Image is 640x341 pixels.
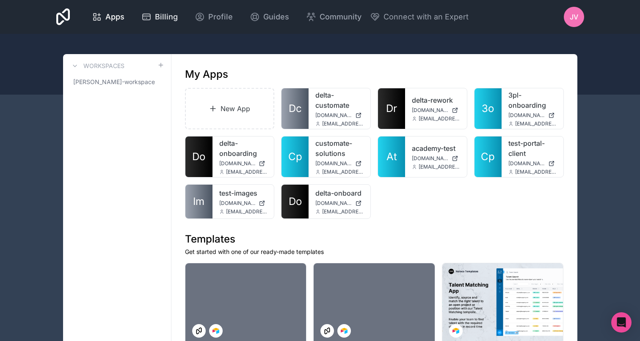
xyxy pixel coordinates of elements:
[378,136,405,177] a: At
[185,185,212,218] a: Im
[482,102,494,115] span: 3o
[315,160,364,167] a: [DOMAIN_NAME]
[315,112,364,119] a: [DOMAIN_NAME]
[320,11,361,23] span: Community
[73,78,155,86] span: [PERSON_NAME]-workspace
[386,150,397,164] span: At
[508,112,557,119] a: [DOMAIN_NAME]
[322,208,364,215] span: [EMAIL_ADDRESS][DOMAIN_NAME]
[105,11,124,23] span: Apps
[185,136,212,177] a: Do
[412,107,448,114] span: [DOMAIN_NAME]
[226,208,268,215] span: [EMAIL_ADDRESS][DOMAIN_NAME]
[243,8,296,26] a: Guides
[412,155,460,162] a: [DOMAIN_NAME]
[412,155,448,162] span: [DOMAIN_NAME]
[135,8,185,26] a: Billing
[611,312,632,333] div: Open Intercom Messenger
[219,160,268,167] a: [DOMAIN_NAME]
[412,95,460,105] a: delta-rework
[281,136,309,177] a: Cp
[474,136,502,177] a: Cp
[155,11,178,23] span: Billing
[281,185,309,218] a: Do
[219,160,256,167] span: [DOMAIN_NAME]
[192,150,205,164] span: Do
[315,188,364,198] a: delta-onboard
[212,327,219,334] img: Airtable Logo
[419,115,460,122] span: [EMAIL_ADDRESS][DOMAIN_NAME]
[288,150,302,164] span: Cp
[315,90,364,110] a: delta-customate
[219,200,256,207] span: [DOMAIN_NAME]
[570,12,578,22] span: JV
[315,160,352,167] span: [DOMAIN_NAME]
[85,8,131,26] a: Apps
[419,164,460,170] span: [EMAIL_ADDRESS][DOMAIN_NAME]
[219,200,268,207] a: [DOMAIN_NAME]
[341,327,348,334] img: Airtable Logo
[263,11,289,23] span: Guides
[185,248,564,256] p: Get started with one of our ready-made templates
[83,62,124,70] h3: Workspaces
[289,102,302,115] span: Dc
[185,88,275,129] a: New App
[315,200,364,207] a: [DOMAIN_NAME]
[508,160,557,167] a: [DOMAIN_NAME]
[452,327,459,334] img: Airtable Logo
[193,195,204,208] span: Im
[315,200,352,207] span: [DOMAIN_NAME]
[412,107,460,114] a: [DOMAIN_NAME]
[322,169,364,175] span: [EMAIL_ADDRESS][DOMAIN_NAME]
[412,143,460,153] a: academy-test
[219,138,268,158] a: delta-onboarding
[378,88,405,129] a: Dr
[481,150,495,164] span: Cp
[185,68,228,81] h1: My Apps
[322,120,364,127] span: [EMAIL_ADDRESS][DOMAIN_NAME]
[515,169,557,175] span: [EMAIL_ADDRESS][DOMAIN_NAME]
[281,88,309,129] a: Dc
[370,11,469,23] button: Connect with an Expert
[70,61,124,71] a: Workspaces
[386,102,397,115] span: Dr
[315,138,364,158] a: customate-solutions
[185,232,564,246] h1: Templates
[219,188,268,198] a: test-images
[188,8,240,26] a: Profile
[508,90,557,110] a: 3pl-onboarding
[226,169,268,175] span: [EMAIL_ADDRESS][DOMAIN_NAME]
[208,11,233,23] span: Profile
[508,112,545,119] span: [DOMAIN_NAME]
[315,112,352,119] span: [DOMAIN_NAME]
[289,195,302,208] span: Do
[508,160,545,167] span: [DOMAIN_NAME]
[383,11,469,23] span: Connect with an Expert
[508,138,557,158] a: test-portal-client
[299,8,368,26] a: Community
[70,74,164,90] a: [PERSON_NAME]-workspace
[474,88,502,129] a: 3o
[515,120,557,127] span: [EMAIL_ADDRESS][DOMAIN_NAME]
